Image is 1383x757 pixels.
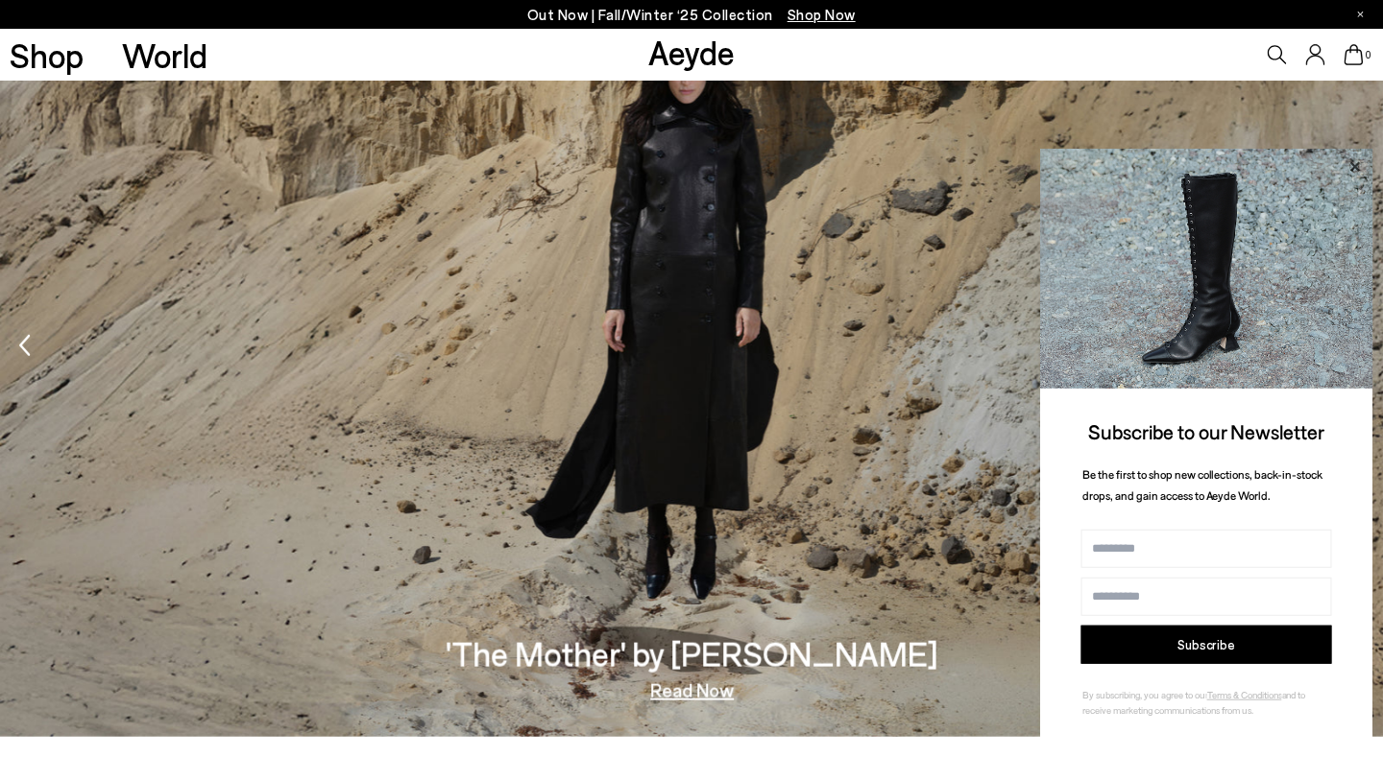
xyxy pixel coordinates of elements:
span: Be the first to shop new collections, back-in-stock drops, and gain access to Aeyde World. [1082,467,1323,503]
a: Aeyde [648,32,735,72]
a: World [122,38,207,72]
button: Subscribe [1081,626,1332,664]
h3: 'The Mother' by [PERSON_NAME] [446,637,938,671]
span: 0 [1364,50,1373,60]
p: Out Now | Fall/Winter ‘25 Collection [527,3,856,27]
span: By subscribing, you agree to our [1082,689,1207,700]
img: 2a6287a1333c9a56320fd6e7b3c4a9a9.jpg [1040,149,1373,389]
span: Navigate to /collections/new-in [788,6,856,23]
a: Shop [10,38,84,72]
div: Previous slide [19,324,31,372]
a: 0 [1345,44,1364,65]
a: Read Now [650,680,734,699]
span: Subscribe to our Newsletter [1089,419,1325,443]
a: Terms & Conditions [1207,689,1282,700]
